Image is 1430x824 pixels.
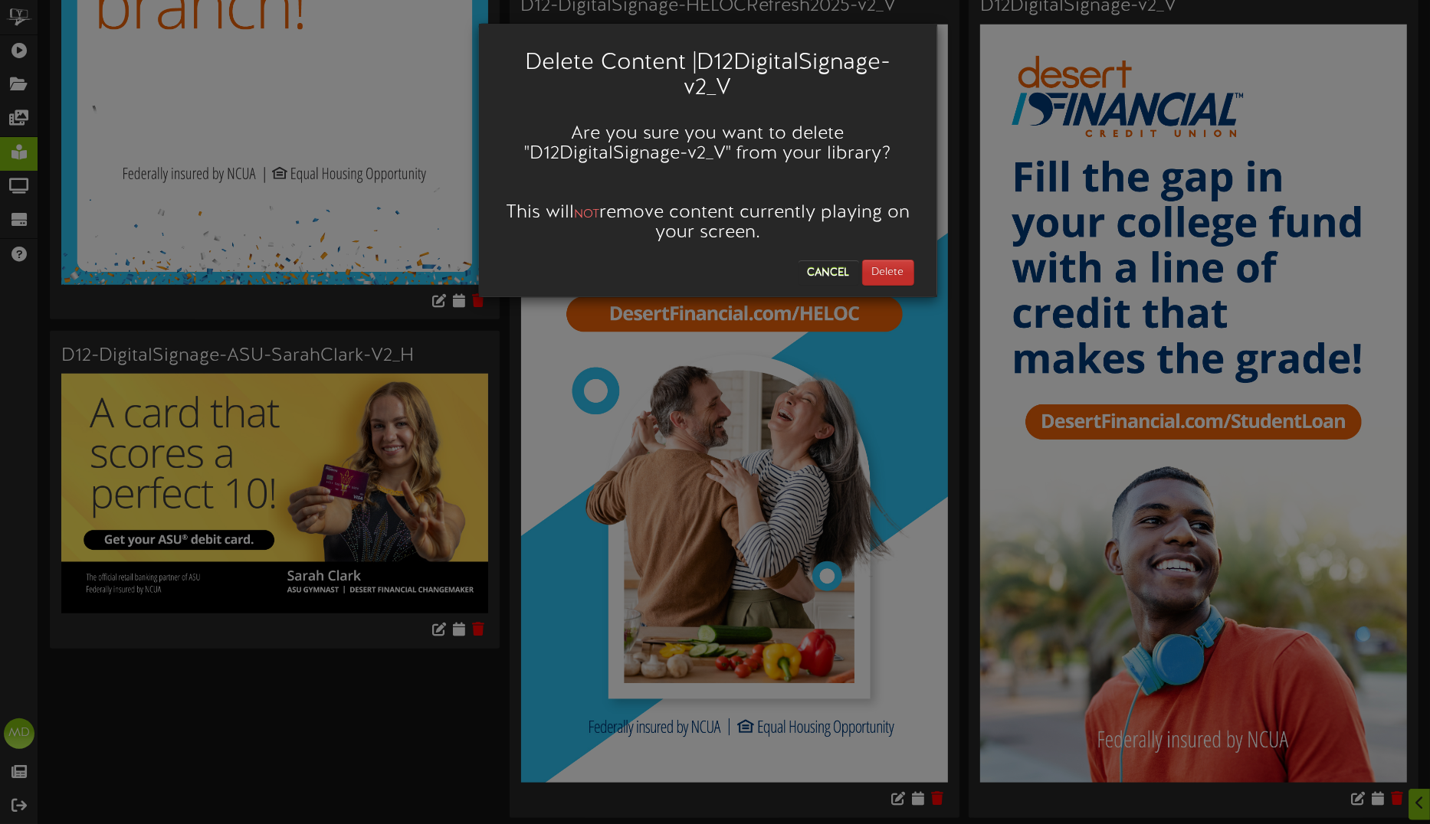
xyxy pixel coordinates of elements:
[502,124,914,165] h3: Are you sure you want to delete " D12DigitalSignage-v2_V " from your library?
[502,51,914,101] h2: Delete Content | D12DigitalSignage-v2_V
[574,208,599,221] span: NOT
[799,260,859,285] button: Cancel
[862,260,914,286] button: Delete
[502,203,914,244] h3: This will remove content currently playing on your screen.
